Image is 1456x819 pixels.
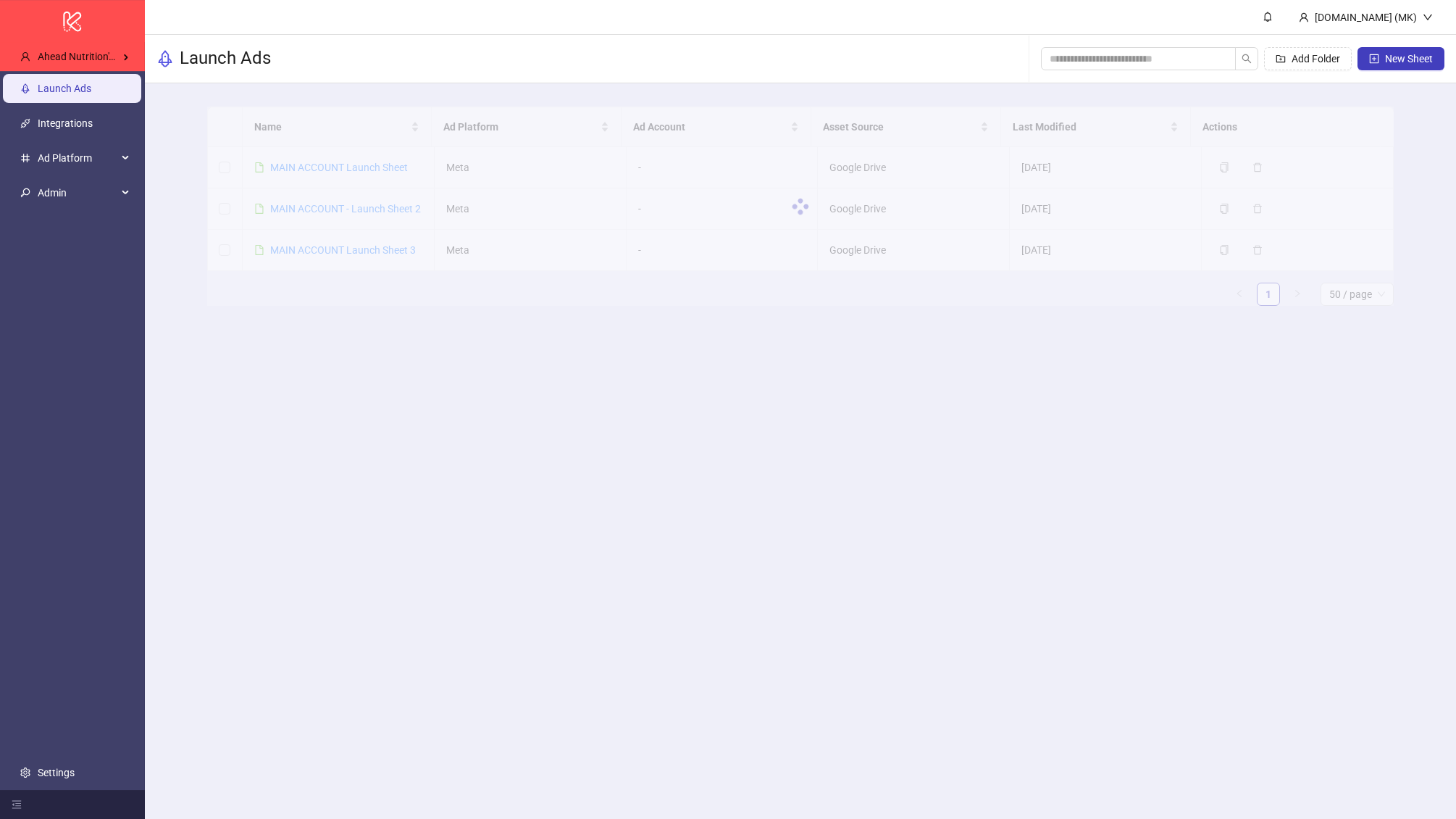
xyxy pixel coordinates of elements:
[1264,47,1352,70] button: Add Folder
[1263,12,1273,22] span: bell
[1299,12,1309,22] span: user
[1242,54,1252,64] span: search
[180,47,271,70] h3: Launch Ads
[156,50,174,67] span: rocket
[20,188,30,198] span: key
[1385,53,1433,65] span: New Sheet
[38,51,145,62] span: Ahead Nutrition's Kitchn
[20,51,30,62] span: user
[12,799,22,810] span: menu-fold
[1369,54,1379,64] span: plus-square
[20,153,30,163] span: number
[1423,12,1433,22] span: down
[1292,53,1340,65] span: Add Folder
[38,767,75,778] a: Settings
[38,178,117,207] span: Admin
[1357,47,1444,70] button: New Sheet
[38,144,117,172] span: Ad Platform
[1309,9,1423,25] div: [DOMAIN_NAME] (MK)
[1276,54,1286,64] span: folder-add
[38,83,91,94] a: Launch Ads
[38,117,93,129] a: Integrations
